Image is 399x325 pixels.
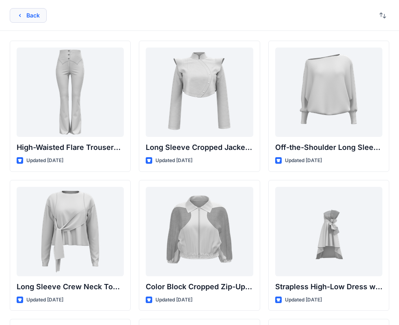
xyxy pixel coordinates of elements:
p: Updated [DATE] [26,296,63,304]
p: Updated [DATE] [285,156,322,165]
a: Color Block Cropped Zip-Up Jacket with Sheer Sleeves [146,187,253,276]
a: High-Waisted Flare Trousers with Button Detail [17,48,124,137]
p: Strapless High-Low Dress with Side Bow Detail [275,281,382,292]
a: Long Sleeve Cropped Jacket with Mandarin Collar and Shoulder Detail [146,48,253,137]
a: Strapless High-Low Dress with Side Bow Detail [275,187,382,276]
p: Color Block Cropped Zip-Up Jacket with Sheer Sleeves [146,281,253,292]
p: Off-the-Shoulder Long Sleeve Top [275,142,382,153]
p: Long Sleeve Crew Neck Top with Asymmetrical Tie Detail [17,281,124,292]
p: Long Sleeve Cropped Jacket with Mandarin Collar and Shoulder Detail [146,142,253,153]
a: Off-the-Shoulder Long Sleeve Top [275,48,382,137]
p: Updated [DATE] [26,156,63,165]
p: Updated [DATE] [285,296,322,304]
button: Back [10,8,47,23]
a: Long Sleeve Crew Neck Top with Asymmetrical Tie Detail [17,187,124,276]
p: Updated [DATE] [155,156,192,165]
p: High-Waisted Flare Trousers with Button Detail [17,142,124,153]
p: Updated [DATE] [155,296,192,304]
